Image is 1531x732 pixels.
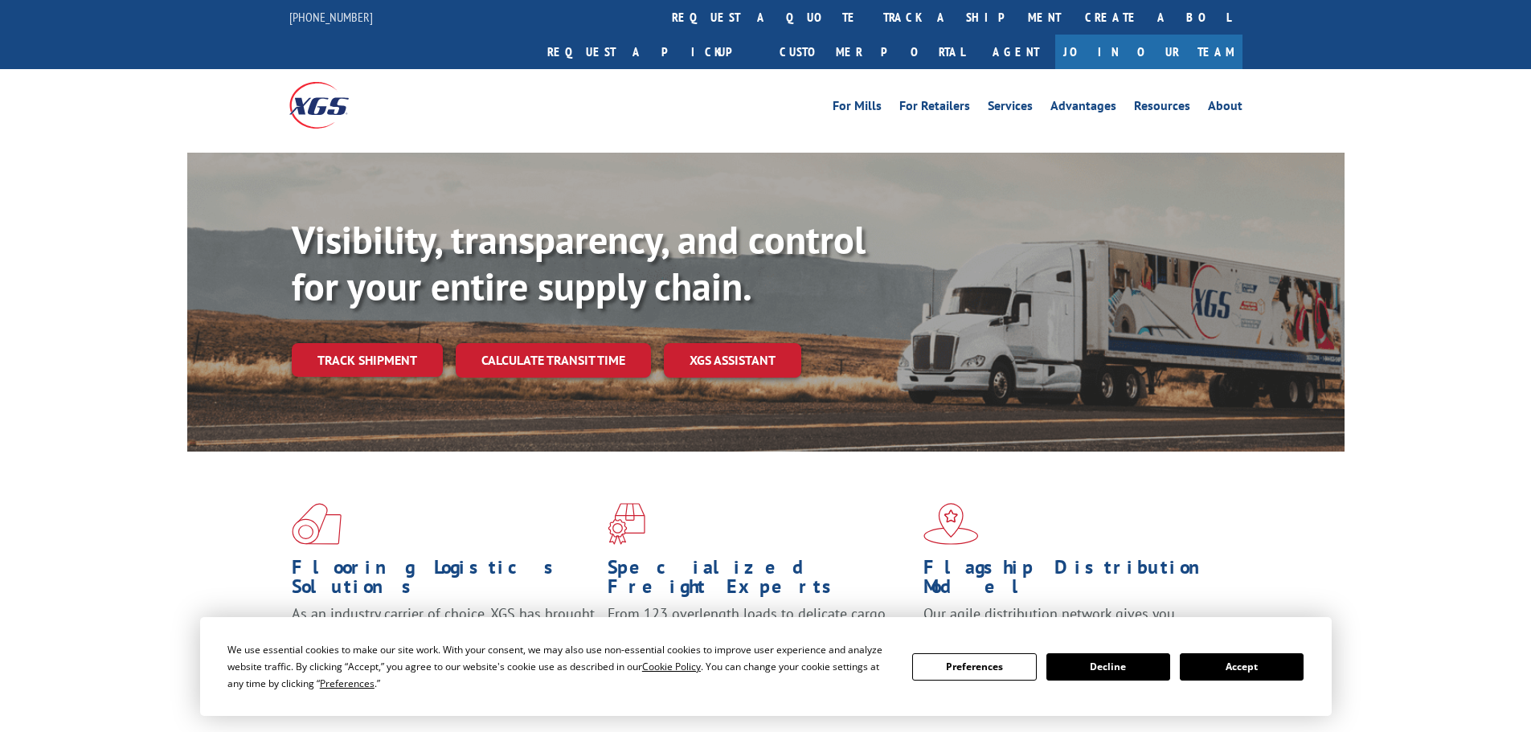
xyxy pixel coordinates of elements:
[912,653,1036,681] button: Preferences
[227,641,893,692] div: We use essential cookies to make our site work. With your consent, we may also use non-essential ...
[292,215,866,311] b: Visibility, transparency, and control for your entire supply chain.
[456,343,651,378] a: Calculate transit time
[923,503,979,545] img: xgs-icon-flagship-distribution-model-red
[320,677,375,690] span: Preferences
[608,503,645,545] img: xgs-icon-focused-on-flooring-red
[976,35,1055,69] a: Agent
[292,558,596,604] h1: Flooring Logistics Solutions
[1134,100,1190,117] a: Resources
[923,558,1227,604] h1: Flagship Distribution Model
[1050,100,1116,117] a: Advantages
[292,503,342,545] img: xgs-icon-total-supply-chain-intelligence-red
[899,100,970,117] a: For Retailers
[289,9,373,25] a: [PHONE_NUMBER]
[664,343,801,378] a: XGS ASSISTANT
[1180,653,1304,681] button: Accept
[923,604,1219,642] span: Our agile distribution network gives you nationwide inventory management on demand.
[1055,35,1242,69] a: Join Our Team
[535,35,768,69] a: Request a pickup
[833,100,882,117] a: For Mills
[608,604,911,676] p: From 123 overlength loads to delicate cargo, our experienced staff knows the best way to move you...
[1046,653,1170,681] button: Decline
[642,660,701,673] span: Cookie Policy
[988,100,1033,117] a: Services
[1208,100,1242,117] a: About
[200,617,1332,716] div: Cookie Consent Prompt
[292,343,443,377] a: Track shipment
[608,558,911,604] h1: Specialized Freight Experts
[292,604,595,661] span: As an industry carrier of choice, XGS has brought innovation and dedication to flooring logistics...
[768,35,976,69] a: Customer Portal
